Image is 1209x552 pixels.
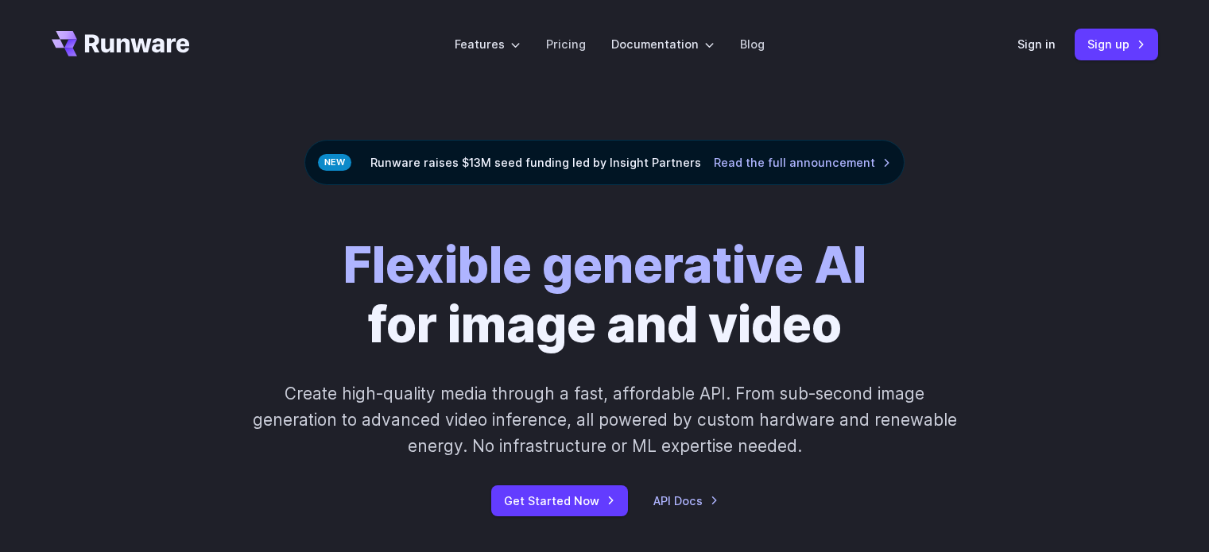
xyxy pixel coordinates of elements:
h1: for image and video [343,236,866,355]
a: Read the full announcement [714,153,891,172]
a: Go to / [52,31,190,56]
strong: Flexible generative AI [343,235,866,295]
label: Documentation [611,35,715,53]
div: Runware raises $13M seed funding led by Insight Partners [304,140,905,185]
a: API Docs [653,492,719,510]
label: Features [455,35,521,53]
a: Get Started Now [491,485,628,516]
p: Create high-quality media through a fast, affordable API. From sub-second image generation to adv... [250,380,959,460]
a: Blog [740,35,765,53]
a: Sign in [1017,35,1056,53]
a: Pricing [546,35,586,53]
a: Sign up [1075,29,1158,60]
